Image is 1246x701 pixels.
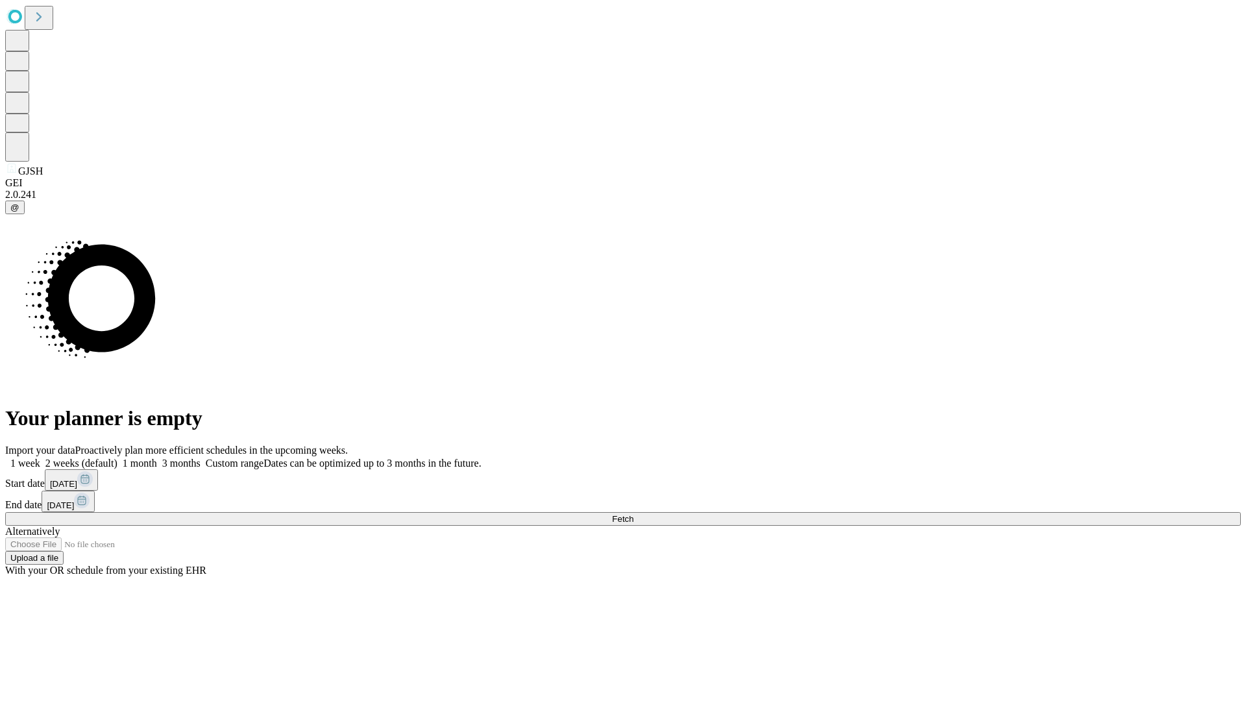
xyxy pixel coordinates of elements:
span: [DATE] [47,500,74,510]
div: Start date [5,469,1241,491]
span: Import your data [5,445,75,456]
div: 2.0.241 [5,189,1241,201]
div: End date [5,491,1241,512]
span: 2 weeks (default) [45,458,117,469]
h1: Your planner is empty [5,406,1241,430]
span: Proactively plan more efficient schedules in the upcoming weeks. [75,445,348,456]
span: Custom range [206,458,263,469]
span: 1 week [10,458,40,469]
span: @ [10,203,19,212]
button: Fetch [5,512,1241,526]
span: Fetch [612,514,633,524]
span: GJSH [18,166,43,177]
span: Alternatively [5,526,60,537]
span: [DATE] [50,479,77,489]
span: Dates can be optimized up to 3 months in the future. [263,458,481,469]
button: Upload a file [5,551,64,565]
span: 1 month [123,458,157,469]
div: GEI [5,177,1241,189]
button: [DATE] [42,491,95,512]
span: 3 months [162,458,201,469]
span: With your OR schedule from your existing EHR [5,565,206,576]
button: @ [5,201,25,214]
button: [DATE] [45,469,98,491]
